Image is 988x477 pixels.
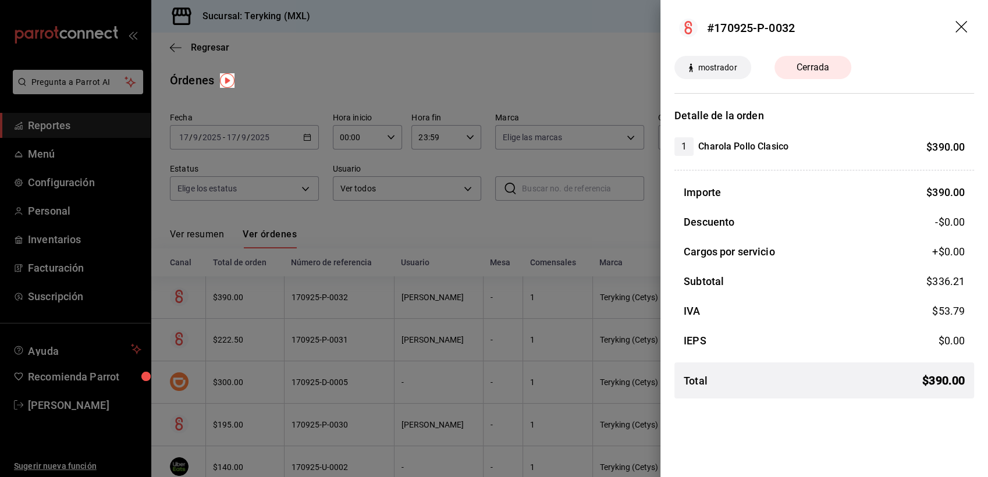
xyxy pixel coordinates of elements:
[684,214,734,230] h3: Descuento
[684,244,775,259] h3: Cargos por servicio
[922,372,965,389] span: $ 390.00
[684,303,700,319] h3: IVA
[693,62,741,74] span: mostrador
[698,140,788,154] h4: Charola Pollo Clasico
[926,141,965,153] span: $ 390.00
[674,108,974,123] h3: Detalle de la orden
[932,305,965,317] span: $ 53.79
[926,275,965,287] span: $ 336.21
[790,60,836,74] span: Cerrada
[707,19,795,37] div: #170925-P-0032
[684,184,721,200] h3: Importe
[932,244,965,259] span: +$ 0.00
[935,214,965,230] span: -$0.00
[938,334,965,347] span: $ 0.00
[955,21,969,35] button: drag
[684,333,706,348] h3: IEPS
[684,373,708,389] h3: Total
[220,73,234,88] img: Tooltip marker
[926,186,965,198] span: $ 390.00
[674,140,694,154] span: 1
[684,273,724,289] h3: Subtotal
